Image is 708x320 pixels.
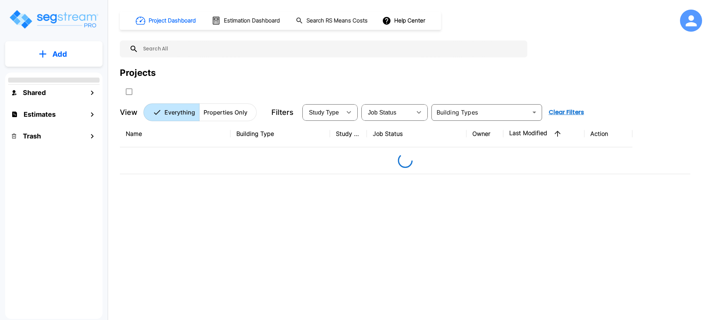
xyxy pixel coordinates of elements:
button: Add [5,43,103,65]
div: Projects [120,66,156,80]
h1: Shared [23,88,46,98]
span: Study Type [309,109,339,116]
h1: Search RS Means Costs [306,17,368,25]
button: Project Dashboard [133,13,200,29]
th: Building Type [230,120,330,147]
input: Search All [138,41,524,57]
th: Job Status [367,120,466,147]
img: Logo [8,9,99,30]
p: Filters [271,107,294,118]
th: Name [120,120,230,147]
div: Platform [143,103,257,121]
button: SelectAll [122,84,136,99]
button: Properties Only [199,103,257,121]
p: Properties Only [204,108,247,117]
button: Search RS Means Costs [293,14,372,28]
p: Everything [164,108,195,117]
button: Estimation Dashboard [209,13,284,28]
button: Open [529,107,539,117]
input: Building Types [434,107,528,117]
h1: Project Dashboard [149,17,196,25]
th: Owner [466,120,503,147]
div: Select [363,102,412,123]
th: Last Modified [503,120,584,147]
p: Add [52,49,67,60]
span: Job Status [368,109,396,116]
th: Study Type [330,120,367,147]
h1: Trash [23,131,41,141]
button: Everything [143,103,199,121]
h1: Estimation Dashboard [224,17,280,25]
div: Select [304,102,341,123]
button: Clear Filters [546,105,587,120]
h1: Estimates [24,109,56,119]
th: Action [584,120,632,147]
button: Help Center [381,14,428,28]
p: View [120,107,138,118]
